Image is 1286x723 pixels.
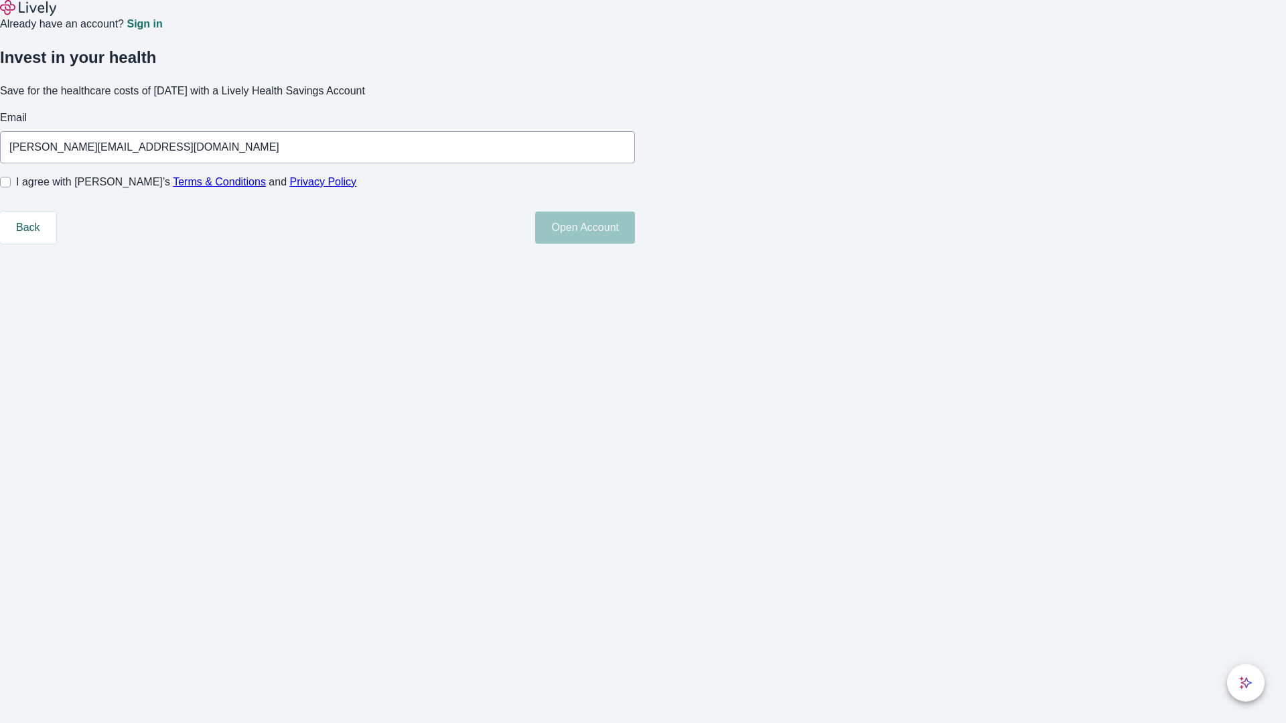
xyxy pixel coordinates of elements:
[127,19,162,29] a: Sign in
[173,176,266,187] a: Terms & Conditions
[1227,664,1265,702] button: chat
[1239,676,1253,690] svg: Lively AI Assistant
[16,174,356,190] span: I agree with [PERSON_NAME]’s and
[290,176,357,187] a: Privacy Policy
